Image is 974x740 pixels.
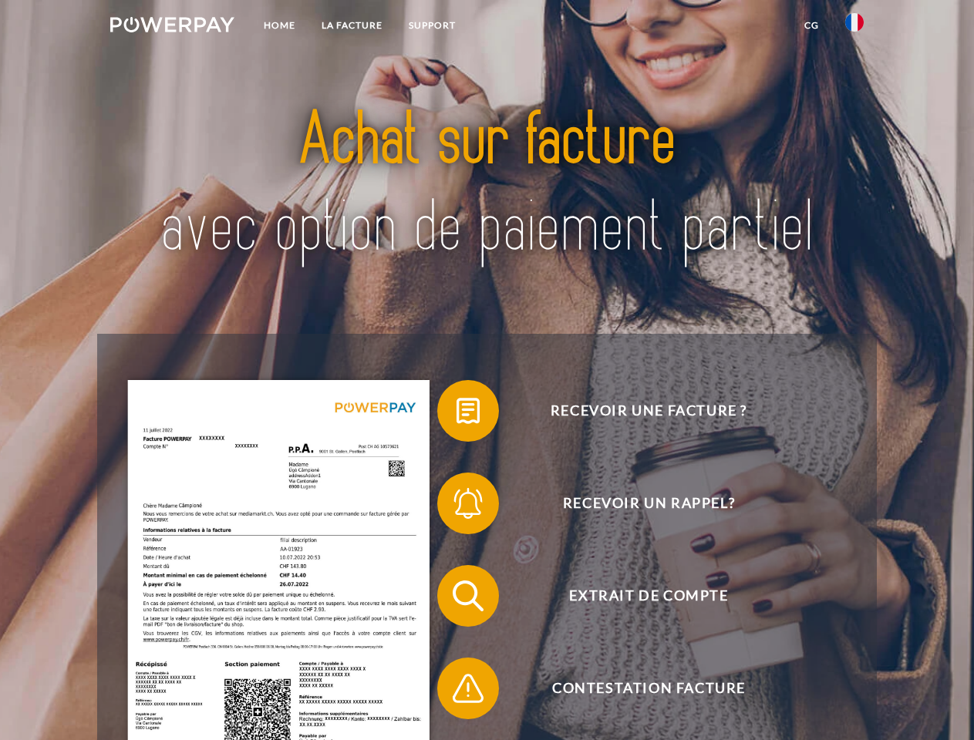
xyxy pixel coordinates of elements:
[449,669,487,708] img: qb_warning.svg
[110,17,234,32] img: logo-powerpay-white.svg
[437,658,838,719] button: Contestation Facture
[845,13,864,32] img: fr
[437,473,838,534] button: Recevoir un rappel?
[791,12,832,39] a: CG
[251,12,308,39] a: Home
[460,565,838,627] span: Extrait de compte
[460,658,838,719] span: Contestation Facture
[449,484,487,523] img: qb_bell.svg
[437,380,838,442] button: Recevoir une facture ?
[449,577,487,615] img: qb_search.svg
[437,565,838,627] button: Extrait de compte
[449,392,487,430] img: qb_bill.svg
[308,12,396,39] a: LA FACTURE
[460,380,838,442] span: Recevoir une facture ?
[147,74,827,295] img: title-powerpay_fr.svg
[396,12,469,39] a: Support
[460,473,838,534] span: Recevoir un rappel?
